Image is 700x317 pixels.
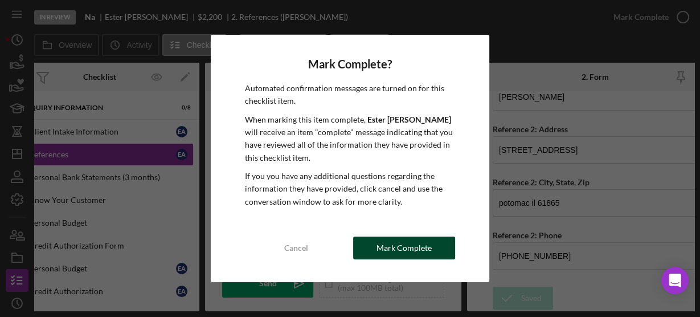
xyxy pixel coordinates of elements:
[245,113,455,165] p: When marking this item complete, will receive an item "complete" message indicating that you have...
[245,82,455,108] p: Automated confirmation messages are turned on for this checklist item.
[284,237,308,259] div: Cancel
[245,58,455,71] h4: Mark Complete?
[376,237,432,259] div: Mark Complete
[353,237,455,259] button: Mark Complete
[245,237,347,259] button: Cancel
[661,267,689,294] div: Open Intercom Messenger
[367,115,451,124] b: Ester [PERSON_NAME]
[245,170,455,208] p: If you you have any additional questions regarding the information they have provided, click canc...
